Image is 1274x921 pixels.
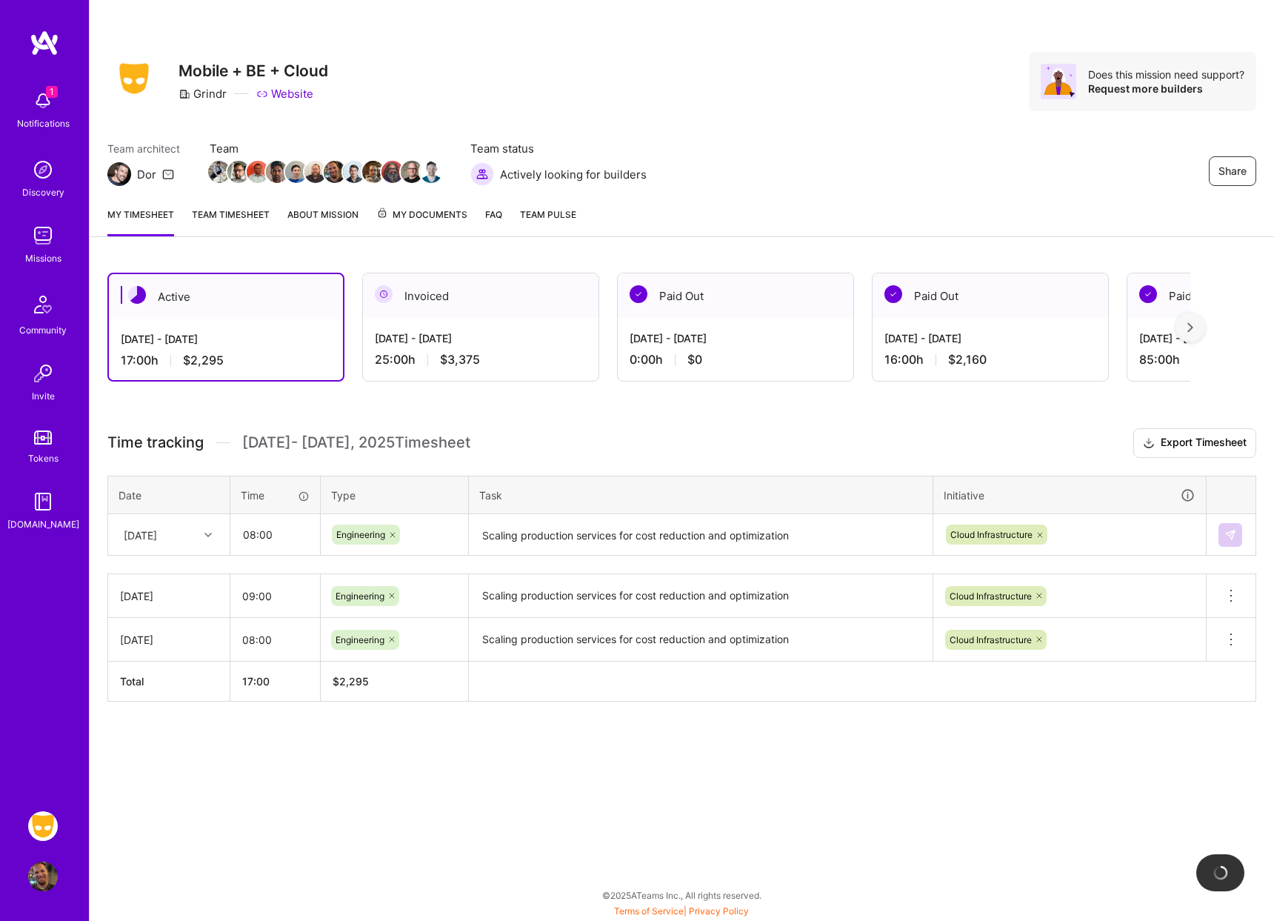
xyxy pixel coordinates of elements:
[1143,436,1155,451] i: icon Download
[884,285,902,303] img: Paid Out
[34,430,52,445] img: tokens
[179,88,190,100] i: icon CompanyGray
[325,159,344,184] a: Team Member Avatar
[950,591,1032,602] span: Cloud Infrastructure
[28,811,58,841] img: Grindr: Mobile + BE + Cloud
[1133,428,1256,458] button: Export Timesheet
[336,634,384,645] span: Engineering
[470,576,931,617] textarea: Scaling production services for cost reduction and optimization
[121,331,331,347] div: [DATE] - [DATE]
[630,352,841,368] div: 0:00 h
[1218,523,1244,547] div: null
[17,116,70,131] div: Notifications
[28,155,58,184] img: discovery
[210,159,229,184] a: Team Member Avatar
[120,632,218,648] div: [DATE]
[469,476,933,514] th: Task
[1088,82,1244,96] div: Request more builders
[950,529,1033,540] span: Cloud Infrastructure
[421,159,441,184] a: Team Member Avatar
[107,207,174,236] a: My timesheet
[630,330,841,346] div: [DATE] - [DATE]
[344,159,364,184] a: Team Member Avatar
[24,811,61,841] a: Grindr: Mobile + BE + Cloud
[46,86,58,98] span: 1
[108,662,230,702] th: Total
[381,161,404,183] img: Team Member Avatar
[500,167,647,182] span: Actively looking for builders
[333,675,369,688] span: $ 2,295
[204,531,212,539] i: icon Chevron
[1224,529,1236,541] img: Submit
[25,250,61,266] div: Missions
[30,30,59,56] img: logo
[336,529,385,540] span: Engineering
[28,487,58,516] img: guide book
[248,159,267,184] a: Team Member Avatar
[614,905,684,917] a: Terms of Service
[376,207,467,236] a: My Documents
[22,184,64,200] div: Discovery
[107,141,180,156] span: Team architect
[179,61,328,80] h3: Mobile + BE + Cloud
[32,388,55,404] div: Invite
[107,162,131,186] img: Team Architect
[137,167,156,182] div: Dor
[383,159,402,184] a: Team Member Avatar
[485,207,502,236] a: FAQ
[28,359,58,388] img: Invite
[1139,285,1157,303] img: Paid Out
[375,352,587,368] div: 25:00 h
[247,161,269,183] img: Team Member Avatar
[267,159,287,184] a: Team Member Avatar
[944,487,1195,504] div: Initiative
[128,286,146,304] img: Active
[306,159,325,184] a: Team Member Avatar
[375,285,393,303] img: Invoiced
[324,161,346,183] img: Team Member Avatar
[687,352,702,368] span: $0
[948,352,987,368] span: $2,160
[470,619,931,660] textarea: Scaling production services for cost reduction and optimization
[1187,322,1193,333] img: right
[179,86,227,102] div: Grindr
[19,322,67,338] div: Community
[402,159,421,184] a: Team Member Avatar
[520,209,576,220] span: Team Pulse
[120,588,218,604] div: [DATE]
[230,620,320,659] input: HH:MM
[256,86,313,102] a: Website
[470,162,494,186] img: Actively looking for builders
[241,488,310,503] div: Time
[266,161,288,183] img: Team Member Avatar
[376,207,467,223] span: My Documents
[162,168,174,180] i: icon Mail
[124,527,157,542] div: [DATE]
[630,285,647,303] img: Paid Out
[28,221,58,250] img: teamwork
[107,59,161,99] img: Company Logo
[689,905,749,917] a: Privacy Policy
[227,161,250,183] img: Team Member Avatar
[363,273,598,319] div: Invoiced
[230,576,320,616] input: HH:MM
[362,161,384,183] img: Team Member Avatar
[440,352,480,368] span: $3,375
[343,161,365,183] img: Team Member Avatar
[287,207,358,236] a: About Mission
[89,877,1274,914] div: © 2025 ATeams Inc., All rights reserved.
[230,662,321,702] th: 17:00
[470,516,931,555] textarea: Scaling production services for cost reduction and optimization
[618,273,853,319] div: Paid Out
[304,161,327,183] img: Team Member Avatar
[229,159,248,184] a: Team Member Avatar
[614,905,749,917] span: |
[1218,164,1247,179] span: Share
[285,161,307,183] img: Team Member Avatar
[28,450,59,466] div: Tokens
[873,273,1108,319] div: Paid Out
[28,86,58,116] img: bell
[108,476,230,514] th: Date
[242,433,470,452] span: [DATE] - [DATE] , 2025 Timesheet
[192,207,270,236] a: Team timesheet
